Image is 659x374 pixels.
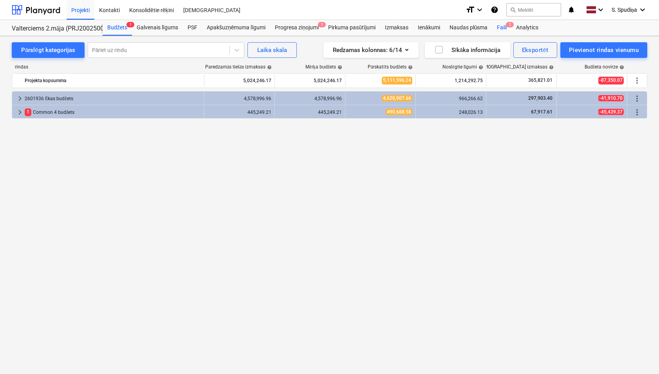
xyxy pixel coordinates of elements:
button: Pievienot rindas vienumu [560,42,647,58]
span: help [336,65,342,70]
div: Budžets [103,20,132,36]
div: 4,578,996.96 [208,96,271,101]
div: Pārskatīts budžets [368,64,413,70]
div: Progresa ziņojumi [270,20,323,36]
div: Sīkāka informācija [434,45,501,55]
div: 966,266.62 [419,96,483,101]
div: 4,578,996.96 [278,96,342,101]
i: notifications [567,5,575,14]
span: 67,917.61 [530,109,553,115]
iframe: Chat Widget [620,336,659,374]
div: 445,249.21 [278,110,342,115]
span: Vairāk darbību [632,108,642,117]
span: 5,111,596.24 [382,77,412,84]
div: Paredzamās tiešās izmaksas [205,64,272,70]
button: Meklēt [506,3,561,16]
span: help [406,65,413,70]
span: search [510,7,516,13]
button: Redzamas kolonnas:6/14 [323,42,419,58]
button: Sīkāka informācija [425,42,510,58]
span: keyboard_arrow_right [15,94,25,103]
div: Pievienot rindas vienumu [569,45,639,55]
span: S. Spudiņa [612,7,637,13]
span: 1 [25,108,31,116]
a: Apakšuzņēmuma līgumi [202,20,270,36]
span: help [618,65,624,70]
a: Budžets1 [103,20,132,36]
div: Laika skala [257,45,287,55]
a: Galvenais līgums [132,20,183,36]
i: keyboard_arrow_down [638,5,647,14]
div: Mērķa budžets [305,64,342,70]
span: -87,350.07 [598,77,624,84]
button: Laika skala [247,42,297,58]
span: Vairāk darbību [632,76,642,85]
a: Ienākumi [413,20,445,36]
span: 4,620,907.66 [382,95,412,101]
div: 5,024,246.17 [208,74,271,87]
i: keyboard_arrow_down [475,5,484,14]
div: 2601936 Ēkas budžets [25,92,201,105]
a: Progresa ziņojumi1 [270,20,323,36]
span: keyboard_arrow_right [15,108,25,117]
span: help [265,65,272,70]
div: Eksportēt [522,45,549,55]
a: Pirkuma pasūtījumi [323,20,380,36]
div: Pārslēgt kategorijas [21,45,75,55]
a: Naudas plūsma [445,20,493,36]
span: 490,688.58 [386,109,412,115]
i: keyboard_arrow_down [596,5,605,14]
span: -45,439.37 [598,109,624,115]
div: [DEMOGRAPHIC_DATA] izmaksas [477,64,554,70]
a: Analytics [511,20,543,36]
span: 1 [318,22,326,27]
span: help [477,65,483,70]
div: 1,214,292.75 [419,74,483,87]
span: -41,910.70 [598,95,624,101]
i: Zināšanu pamats [491,5,498,14]
a: Faili2 [492,20,511,36]
div: Faili [492,20,511,36]
a: Izmaksas [380,20,413,36]
i: format_size [466,5,475,14]
span: 365,821.01 [527,77,553,84]
div: 5,024,246.17 [278,74,342,87]
div: Common 4 budžets [25,106,201,119]
div: 248,026.13 [419,110,483,115]
div: Budžeta novirze [585,64,624,70]
span: Vairāk darbību [632,94,642,103]
span: help [547,65,554,70]
div: Valterciems 2.māja (PRJ2002500) - 2601936 [12,25,93,33]
div: rindas [12,64,205,70]
span: 1 [126,22,134,27]
button: Pārslēgt kategorijas [12,42,85,58]
div: Noslēgtie līgumi [442,64,483,70]
span: 2 [506,22,514,27]
span: 297,903.40 [527,95,553,101]
div: 445,249.21 [208,110,271,115]
div: Projekta kopsumma [25,74,201,87]
button: Eksportēt [513,42,557,58]
a: PSF [183,20,202,36]
div: Redzamas kolonnas : 6/14 [333,45,409,55]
